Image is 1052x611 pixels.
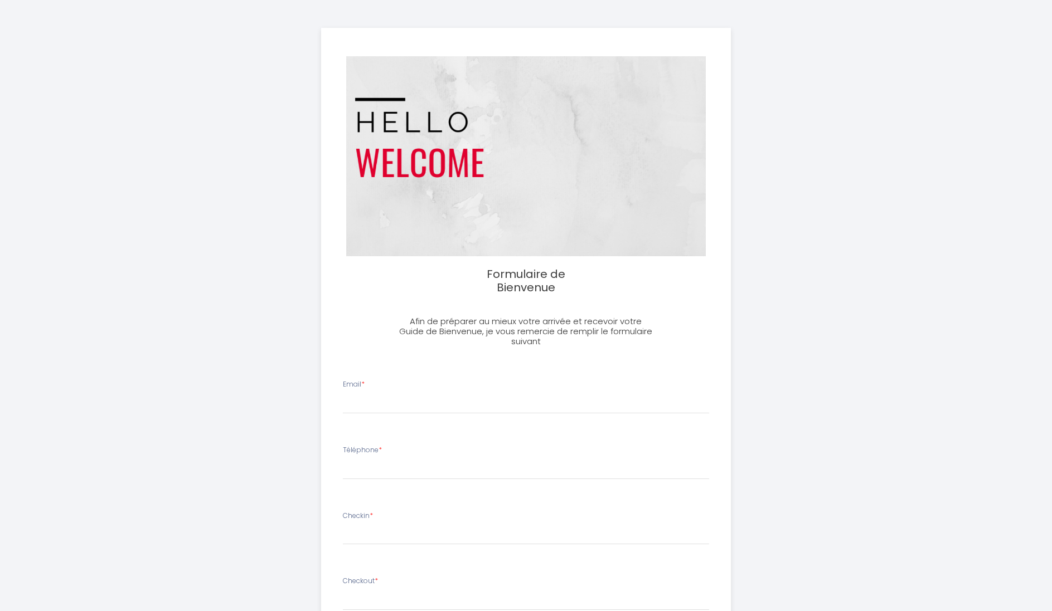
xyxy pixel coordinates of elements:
label: Checkout [343,576,378,586]
label: Email [343,379,365,390]
label: Téléphone [343,445,382,456]
h3: Afin de préparer au mieux votre arrivée et recevoir votre Guide de Bienvenue, je vous remercie de... [397,316,655,346]
label: Checkin [343,511,373,521]
h2: Formulaire de Bienvenue [465,267,586,294]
